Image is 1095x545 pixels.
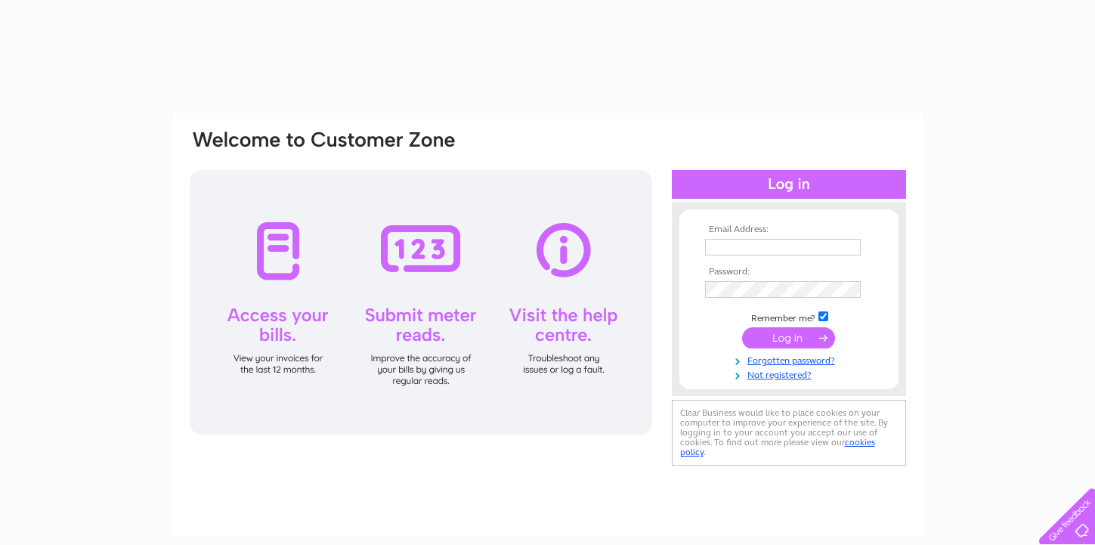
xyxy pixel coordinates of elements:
a: Forgotten password? [705,352,877,367]
th: Password: [701,267,877,277]
input: Submit [742,327,835,348]
td: Remember me? [701,309,877,324]
th: Email Address: [701,225,877,235]
div: Clear Business would like to place cookies on your computer to improve your experience of the sit... [672,400,906,466]
a: Not registered? [705,367,877,381]
a: cookies policy [680,437,875,457]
